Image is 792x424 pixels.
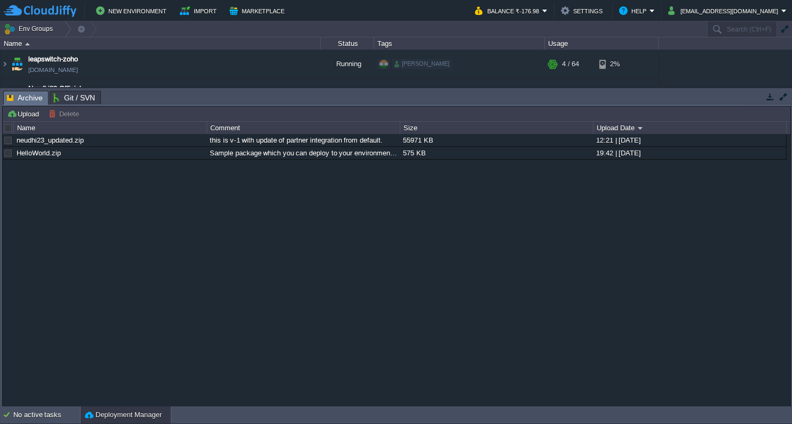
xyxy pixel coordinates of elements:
[7,109,42,119] button: Upload
[668,4,781,17] button: [EMAIL_ADDRESS][DOMAIN_NAME]
[400,134,592,146] div: 55971 KB
[1,37,320,50] div: Name
[599,79,634,108] div: 13%
[1,50,9,78] img: AMDAwAAAACH5BAEAAAAALAAAAAABAAEAAAICRAEAOw==
[4,4,76,18] img: CloudJiffy
[593,134,786,146] div: 12:21 | [DATE]
[28,54,78,65] a: leapswitch-zoho
[321,79,374,108] div: Running
[7,91,43,105] span: Archive
[53,91,95,104] span: Git / SVN
[229,4,288,17] button: Marketplace
[392,59,452,69] div: [PERSON_NAME]
[180,4,220,17] button: Import
[562,79,579,108] div: 8 / 11
[14,122,207,134] div: Name
[401,122,593,134] div: Size
[25,43,30,45] img: AMDAwAAAACH5BAEAAAAALAAAAAABAAEAAAICRAEAOw==
[10,50,25,78] img: AMDAwAAAACH5BAEAAAAALAAAAAABAAEAAAICRAEAOw==
[207,147,399,159] div: Sample package which you can deploy to your environment. Feel free to delete and upload a package...
[208,122,400,134] div: Comment
[28,83,81,94] a: Neudhi23 Official
[85,410,162,420] button: Deployment Manager
[619,4,650,17] button: Help
[17,149,61,157] a: HelloWorld.zip
[599,50,634,78] div: 2%
[593,147,786,159] div: 19:42 | [DATE]
[49,109,82,119] button: Delete
[594,122,786,134] div: Upload Date
[475,4,542,17] button: Balance ₹-176.98
[321,50,374,78] div: Running
[375,37,544,50] div: Tags
[13,406,80,423] div: No active tasks
[10,79,25,108] img: AMDAwAAAACH5BAEAAAAALAAAAAABAAEAAAICRAEAOw==
[17,136,84,144] a: neudhi23_updated.zip
[207,134,399,146] div: this is v-1 with update of partner integration from default.
[400,147,592,159] div: 575 KB
[321,37,374,50] div: Status
[561,4,606,17] button: Settings
[28,65,78,75] a: [DOMAIN_NAME]
[4,21,57,36] button: Env Groups
[96,4,170,17] button: New Environment
[1,79,9,108] img: AMDAwAAAACH5BAEAAAAALAAAAAABAAEAAAICRAEAOw==
[562,50,579,78] div: 4 / 64
[545,37,658,50] div: Usage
